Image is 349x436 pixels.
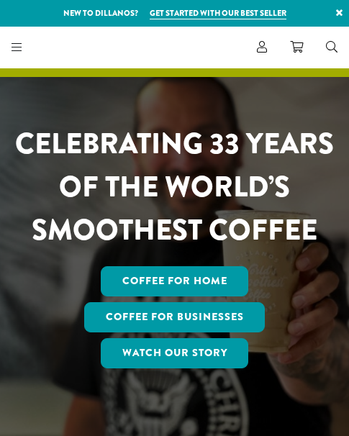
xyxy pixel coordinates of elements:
h1: CELEBRATING 33 YEARS OF THE WORLD’S SMOOTHEST COFFEE [7,122,342,252]
a: Coffee for Home [101,266,249,296]
a: Get started with our best seller [150,7,286,19]
a: Search [314,35,349,59]
a: Coffee For Businesses [84,302,266,332]
a: Watch Our Story [101,338,249,368]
